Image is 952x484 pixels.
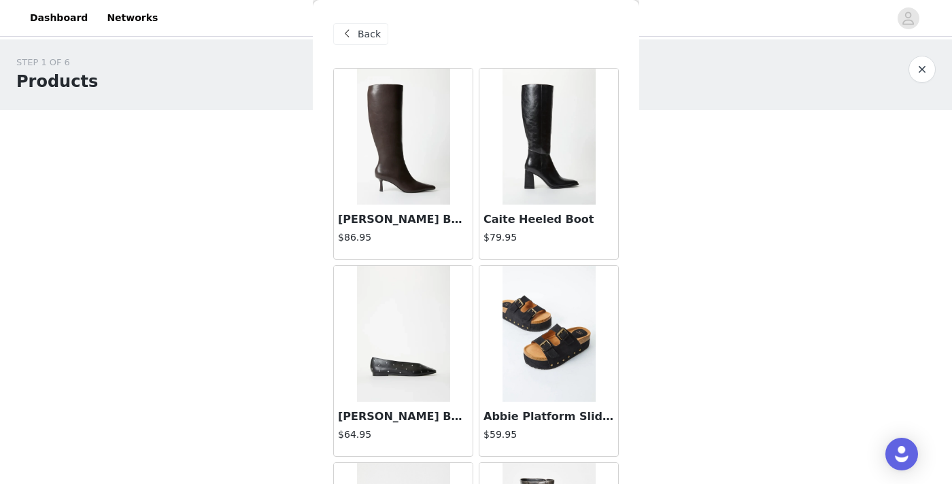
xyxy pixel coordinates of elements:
img: Emilia Stiletto Boot [357,69,450,205]
a: Networks [99,3,166,33]
h3: [PERSON_NAME] Ballet Flat [338,409,469,425]
img: Abbie Platform Slide Sandal [503,266,596,402]
img: Beth Ballet Flat [357,266,450,402]
img: Caite Heeled Boot [503,69,596,205]
h4: $79.95 [483,230,614,245]
div: Open Intercom Messenger [885,438,918,470]
div: STEP 1 OF 6 [16,56,98,69]
h1: Products [16,69,98,94]
h4: $64.95 [338,428,469,442]
h3: [PERSON_NAME] Boot [338,211,469,228]
span: Back [358,27,381,41]
h3: Abbie Platform Slide Sandal [483,409,614,425]
h4: $86.95 [338,230,469,245]
h3: Caite Heeled Boot [483,211,614,228]
div: avatar [902,7,915,29]
h4: $59.95 [483,428,614,442]
a: Dashboard [22,3,96,33]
